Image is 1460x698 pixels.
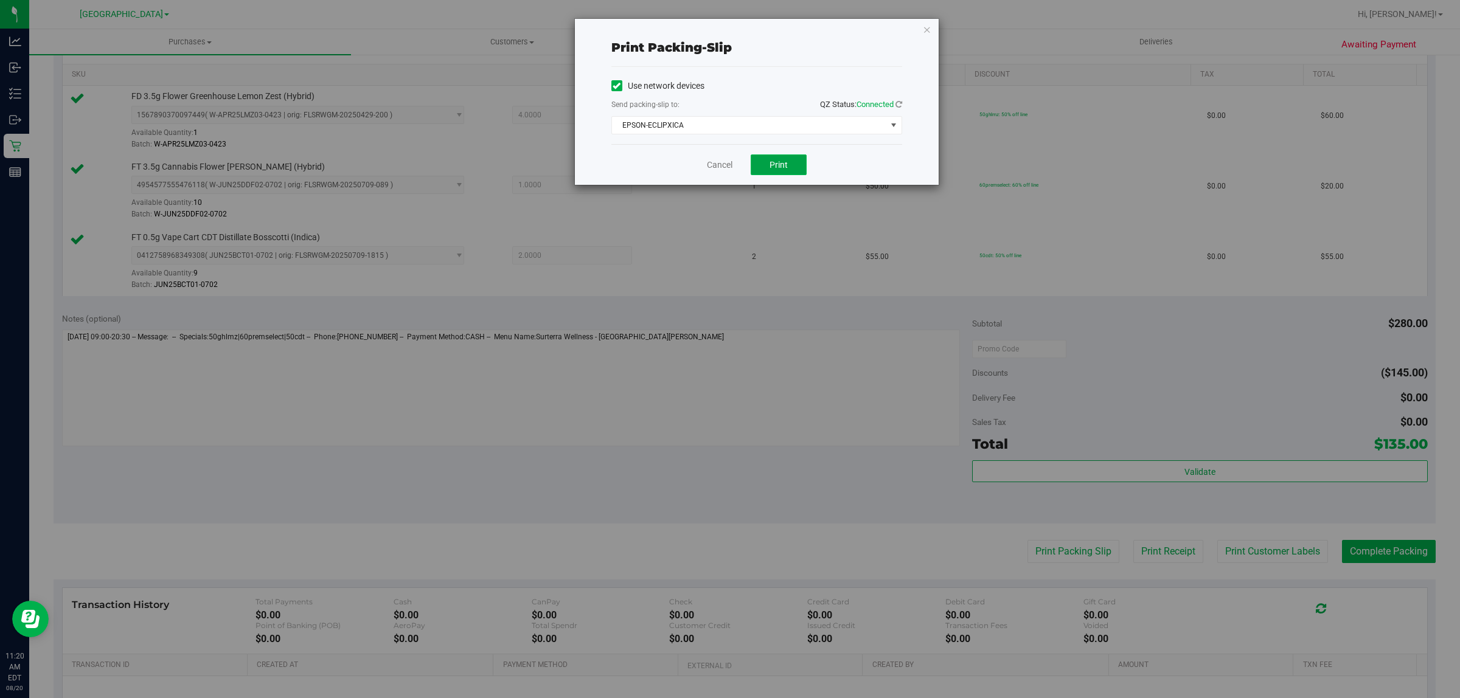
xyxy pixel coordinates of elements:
[611,99,680,110] label: Send packing-slip to:
[857,100,894,109] span: Connected
[751,154,807,175] button: Print
[820,100,902,109] span: QZ Status:
[707,159,732,171] a: Cancel
[611,80,704,92] label: Use network devices
[611,40,732,55] span: Print packing-slip
[612,117,886,134] span: EPSON-ECLIPXICA
[12,601,49,637] iframe: Resource center
[886,117,901,134] span: select
[770,160,788,170] span: Print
